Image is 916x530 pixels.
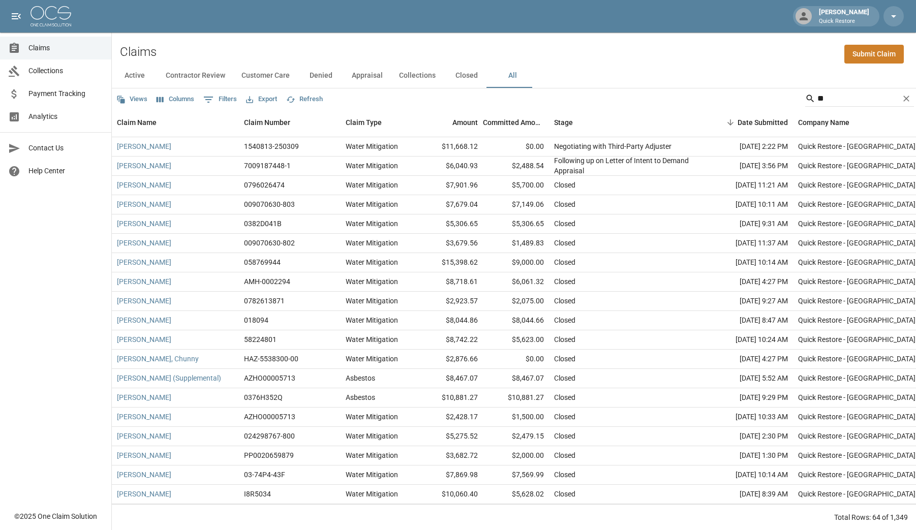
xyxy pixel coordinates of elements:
div: $5,275.52 [417,427,483,446]
div: Quick Restore - Tucson [798,354,915,364]
a: [PERSON_NAME] [117,489,171,499]
div: Quick Restore - Tucson [798,392,915,402]
div: Quick Restore - Tucson [798,412,915,422]
div: Amount [452,108,478,137]
span: Payment Tracking [28,88,103,99]
div: Quick Restore - Tucson [798,161,915,171]
div: I8R5034 [244,489,271,499]
div: Quick Restore - Tucson [798,296,915,306]
div: $8,718.61 [417,272,483,292]
div: Committed Amount [483,108,549,137]
div: $1,500.00 [483,408,549,427]
div: Closed [554,315,575,325]
button: All [490,64,535,88]
div: $5,306.65 [483,214,549,234]
div: Asbestos [346,392,375,402]
div: Water Mitigation [346,354,398,364]
div: Amount [417,108,483,137]
div: Quick Restore - Tucson [798,431,915,441]
div: 0382D041B [244,219,282,229]
button: Contractor Review [158,64,233,88]
div: Closed [554,238,575,248]
div: [DATE] 1:30 PM [701,446,793,465]
div: [DATE] 10:24 AM [701,330,793,350]
button: open drawer [6,6,26,26]
div: $7,149.06 [483,195,549,214]
div: AZHO00005713 [244,373,295,383]
div: Date Submitted [738,108,788,137]
div: [DATE] 10:14 AM [701,465,793,485]
a: [PERSON_NAME] [117,141,171,151]
button: Closed [444,64,490,88]
div: Water Mitigation [346,257,398,267]
div: Claim Type [346,108,382,137]
div: Closed [554,180,575,190]
button: Appraisal [344,64,391,88]
div: Water Mitigation [346,161,398,171]
div: $3,679.56 [417,234,483,253]
a: [PERSON_NAME] (Supplemental) [117,373,221,383]
div: Closed [554,489,575,499]
div: [DATE] 5:52 AM [701,369,793,388]
div: 009070630-802 [244,238,295,248]
a: [PERSON_NAME] [117,334,171,345]
div: Water Mitigation [346,431,398,441]
span: Analytics [28,111,103,122]
div: Closed [554,354,575,364]
span: Help Center [28,166,103,176]
div: Quick Restore - Tucson [798,238,915,248]
div: Claim Number [239,108,341,137]
div: [DATE] 11:37 AM [701,234,793,253]
a: [PERSON_NAME] [117,450,171,460]
div: $0.00 [483,350,549,369]
div: $10,060.40 [417,485,483,504]
div: Committed Amount [483,108,544,137]
div: $5,306.65 [417,214,483,234]
div: Total Rows: 64 of 1,349 [834,512,908,522]
div: Claim Type [341,108,417,137]
div: $15,398.62 [417,253,483,272]
a: [PERSON_NAME] [117,296,171,306]
div: Quick Restore - Tucson [798,219,915,229]
div: 0782613871 [244,296,285,306]
div: © 2025 One Claim Solution [14,511,97,521]
div: Water Mitigation [346,219,398,229]
div: 03-74P4-43F [244,470,285,480]
div: [DATE] 8:47 AM [701,311,793,330]
div: $7,679.04 [417,195,483,214]
div: $8,467.07 [483,369,549,388]
div: $2,488.54 [483,157,549,176]
div: $7,901.96 [417,176,483,195]
div: Quick Restore - Tucson [798,334,915,345]
div: Stage [554,108,573,137]
div: Quick Restore - Tucson [798,276,915,287]
div: $1,489.83 [483,234,549,253]
div: Closed [554,334,575,345]
div: Date Submitted [701,108,793,137]
button: Clear [899,91,914,106]
button: Export [243,91,280,107]
button: Refresh [284,91,325,107]
div: AMH-0002294 [244,276,290,287]
div: Claim Name [112,108,239,137]
div: Water Mitigation [346,450,398,460]
p: Quick Restore [819,17,869,26]
div: $10,881.27 [483,388,549,408]
div: Stage [549,108,701,137]
div: Quick Restore - Tucson [798,180,915,190]
div: Following up on Letter of Intent to Demand Appraisal [554,155,696,176]
button: Sort [723,115,738,130]
div: [DATE] 10:11 AM [701,195,793,214]
a: [PERSON_NAME] [117,199,171,209]
div: Closed [554,470,575,480]
button: Show filters [201,91,239,108]
div: Quick Restore - Tucson [798,450,915,460]
a: [PERSON_NAME] [117,257,171,267]
div: $7,569.99 [483,465,549,485]
span: Collections [28,66,103,76]
div: Water Mitigation [346,412,398,422]
div: $8,044.66 [483,311,549,330]
button: Active [112,64,158,88]
a: [PERSON_NAME] [117,470,171,480]
div: $8,044.86 [417,311,483,330]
